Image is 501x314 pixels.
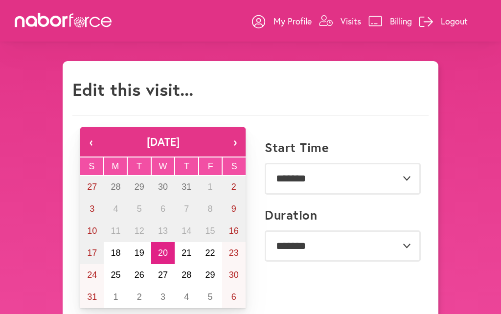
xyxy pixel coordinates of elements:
[224,127,246,157] button: ›
[182,270,191,280] abbr: August 28, 2025
[113,204,118,214] abbr: August 4, 2025
[137,161,142,171] abbr: Tuesday
[184,292,189,302] abbr: September 4, 2025
[135,182,144,192] abbr: July 29, 2025
[222,264,246,286] button: August 30, 2025
[198,242,222,264] button: August 22, 2025
[159,161,167,171] abbr: Wednesday
[80,286,104,308] button: August 31, 2025
[184,204,189,214] abbr: August 7, 2025
[441,15,468,27] p: Logout
[419,6,468,36] a: Logout
[87,226,97,236] abbr: August 10, 2025
[158,248,168,258] abbr: August 20, 2025
[222,286,246,308] button: September 6, 2025
[198,220,222,242] button: August 15, 2025
[265,140,329,155] label: Start Time
[104,176,127,198] button: July 28, 2025
[208,204,213,214] abbr: August 8, 2025
[104,220,127,242] button: August 11, 2025
[229,270,239,280] abbr: August 30, 2025
[205,270,215,280] abbr: August 29, 2025
[205,226,215,236] abbr: August 15, 2025
[229,226,239,236] abbr: August 16, 2025
[198,198,222,220] button: August 8, 2025
[128,220,151,242] button: August 12, 2025
[175,220,198,242] button: August 14, 2025
[128,242,151,264] button: August 19, 2025
[72,79,193,100] h1: Edit this visit...
[80,198,104,220] button: August 3, 2025
[90,204,94,214] abbr: August 3, 2025
[104,242,127,264] button: August 18, 2025
[158,226,168,236] abbr: August 13, 2025
[175,198,198,220] button: August 7, 2025
[265,207,317,223] label: Duration
[151,242,175,264] button: August 20, 2025
[87,292,97,302] abbr: August 31, 2025
[208,182,213,192] abbr: August 1, 2025
[229,248,239,258] abbr: August 23, 2025
[87,270,97,280] abbr: August 24, 2025
[80,127,102,157] button: ‹
[151,286,175,308] button: September 3, 2025
[341,15,361,27] p: Visits
[160,204,165,214] abbr: August 6, 2025
[135,248,144,258] abbr: August 19, 2025
[113,292,118,302] abbr: September 1, 2025
[198,286,222,308] button: September 5, 2025
[222,176,246,198] button: August 2, 2025
[231,182,236,192] abbr: August 2, 2025
[111,226,120,236] abbr: August 11, 2025
[231,161,237,171] abbr: Saturday
[158,182,168,192] abbr: July 30, 2025
[175,286,198,308] button: September 4, 2025
[102,127,224,157] button: [DATE]
[128,198,151,220] button: August 5, 2025
[137,292,142,302] abbr: September 2, 2025
[128,286,151,308] button: September 2, 2025
[111,182,120,192] abbr: July 28, 2025
[184,161,189,171] abbr: Thursday
[87,248,97,258] abbr: August 17, 2025
[198,176,222,198] button: August 1, 2025
[231,204,236,214] abbr: August 9, 2025
[175,264,198,286] button: August 28, 2025
[128,264,151,286] button: August 26, 2025
[205,248,215,258] abbr: August 22, 2025
[135,270,144,280] abbr: August 26, 2025
[104,198,127,220] button: August 4, 2025
[128,176,151,198] button: July 29, 2025
[319,6,361,36] a: Visits
[80,264,104,286] button: August 24, 2025
[231,292,236,302] abbr: September 6, 2025
[111,270,120,280] abbr: August 25, 2025
[89,161,94,171] abbr: Sunday
[222,242,246,264] button: August 23, 2025
[158,270,168,280] abbr: August 27, 2025
[151,198,175,220] button: August 6, 2025
[80,176,104,198] button: July 27, 2025
[135,226,144,236] abbr: August 12, 2025
[390,15,412,27] p: Billing
[80,242,104,264] button: August 17, 2025
[87,182,97,192] abbr: July 27, 2025
[112,161,119,171] abbr: Monday
[151,176,175,198] button: July 30, 2025
[182,182,191,192] abbr: July 31, 2025
[222,220,246,242] button: August 16, 2025
[182,248,191,258] abbr: August 21, 2025
[160,292,165,302] abbr: September 3, 2025
[273,15,312,27] p: My Profile
[137,204,142,214] abbr: August 5, 2025
[111,248,120,258] abbr: August 18, 2025
[104,264,127,286] button: August 25, 2025
[151,220,175,242] button: August 13, 2025
[208,161,213,171] abbr: Friday
[368,6,412,36] a: Billing
[182,226,191,236] abbr: August 14, 2025
[151,264,175,286] button: August 27, 2025
[222,198,246,220] button: August 9, 2025
[175,242,198,264] button: August 21, 2025
[104,286,127,308] button: September 1, 2025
